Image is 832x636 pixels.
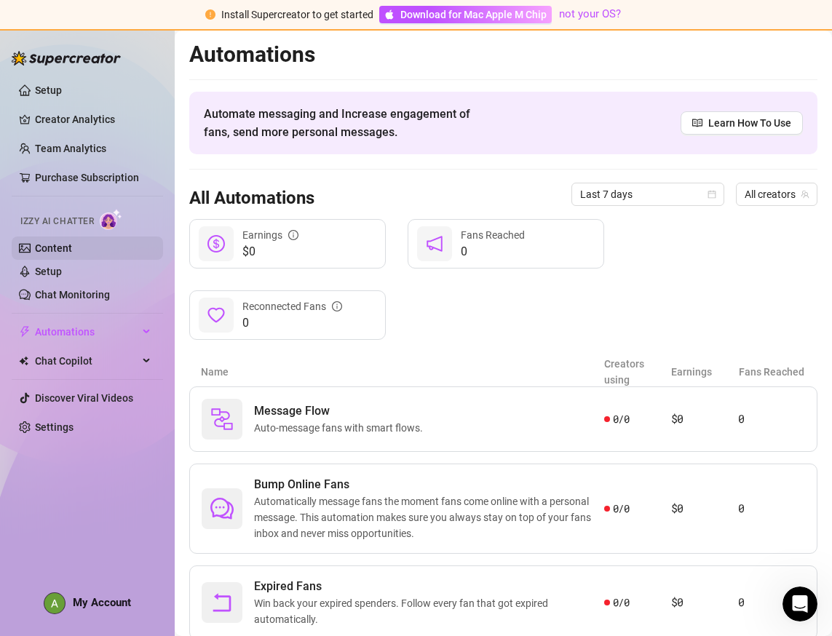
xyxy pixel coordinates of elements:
[207,235,225,253] span: dollar
[400,7,547,23] span: Download for Mac Apple M Chip
[332,301,342,311] span: info-circle
[671,364,738,380] article: Earnings
[671,410,738,428] article: $0
[221,9,373,20] span: Install Supercreator to get started
[12,51,121,65] img: logo-BBDzfeDw.svg
[201,364,604,380] article: Name
[681,111,803,135] a: Learn How To Use
[35,349,138,373] span: Chat Copilot
[613,595,630,611] span: 0 / 0
[35,242,72,254] a: Content
[242,243,298,261] span: $0
[613,411,630,427] span: 0 / 0
[254,493,604,541] span: Automatically message fans the moment fans come online with a personal message. This automation m...
[19,356,28,366] img: Chat Copilot
[461,229,525,241] span: Fans Reached
[379,6,552,23] a: Download for Mac Apple M Chip
[204,105,484,141] span: Automate messaging and Increase engagement of fans, send more personal messages.
[801,190,809,199] span: team
[426,235,443,253] span: notification
[35,172,139,183] a: Purchase Subscription
[254,595,604,627] span: Win back your expired spenders. Follow every fan that got expired automatically.
[210,497,234,520] span: comment
[210,591,234,614] span: rollback
[288,230,298,240] span: info-circle
[35,421,74,433] a: Settings
[35,108,151,131] a: Creator Analytics
[254,420,429,436] span: Auto-message fans with smart flows.
[35,84,62,96] a: Setup
[35,143,106,154] a: Team Analytics
[671,500,738,517] article: $0
[604,356,671,388] article: Creators using
[692,118,702,128] span: read
[580,183,716,205] span: Last 7 days
[242,227,298,243] div: Earnings
[384,9,395,20] span: apple
[745,183,809,205] span: All creators
[254,476,604,493] span: Bump Online Fans
[242,298,342,314] div: Reconnected Fans
[207,306,225,324] span: heart
[461,243,525,261] span: 0
[739,364,806,380] article: Fans Reached
[35,289,110,301] a: Chat Monitoring
[242,314,342,332] span: 0
[738,410,805,428] article: 0
[708,190,716,199] span: calendar
[254,578,604,595] span: Expired Fans
[35,392,133,404] a: Discover Viral Videos
[189,187,314,210] h3: All Automations
[738,594,805,611] article: 0
[35,320,138,343] span: Automations
[738,500,805,517] article: 0
[189,41,817,68] h2: Automations
[613,501,630,517] span: 0 / 0
[44,593,65,613] img: ACg8ocJqXtIXR4dqEi2J_EZOqItkn56jt3NA2-fBf6Kn_bMMurN6Dw=s96-c
[783,587,817,621] iframe: Intercom live chat
[210,408,234,431] img: svg%3e
[559,7,621,20] a: not your OS?
[254,402,429,420] span: Message Flow
[35,266,62,277] a: Setup
[100,209,122,230] img: AI Chatter
[73,596,131,609] span: My Account
[19,326,31,338] span: thunderbolt
[671,594,738,611] article: $0
[205,9,215,20] span: exclamation-circle
[20,215,94,228] span: Izzy AI Chatter
[708,115,791,131] span: Learn How To Use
